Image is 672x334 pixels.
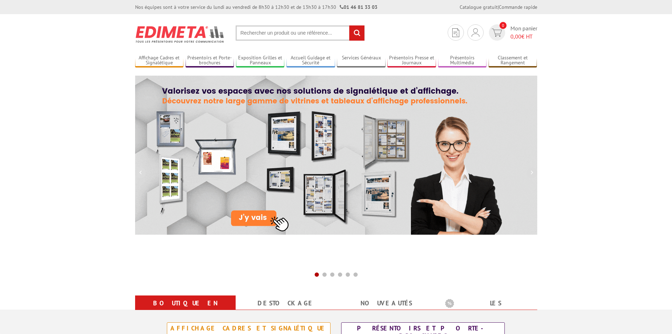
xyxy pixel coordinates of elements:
[236,25,365,41] input: Rechercher un produit ou une référence...
[510,33,521,40] span: 0,00
[387,55,436,66] a: Présentoirs Presse et Journaux
[487,24,537,41] a: devis rapide 0 Mon panier 0,00€ HT
[460,4,498,10] a: Catalogue gratuit
[438,55,487,66] a: Présentoirs Multimédia
[169,324,328,332] div: Affichage Cadres et Signalétique
[510,33,537,41] span: € HT
[135,4,377,11] div: Nos équipes sont à votre service du lundi au vendredi de 8h30 à 12h30 et de 13h30 à 17h30
[244,297,328,310] a: Destockage
[349,25,364,41] input: rechercher
[135,55,184,66] a: Affichage Cadres et Signalétique
[236,55,285,66] a: Exposition Grilles et Panneaux
[337,55,386,66] a: Services Généraux
[345,297,428,310] a: nouveautés
[499,4,537,10] a: Commande rapide
[510,24,537,41] span: Mon panier
[445,297,529,322] a: Les promotions
[460,4,537,11] div: |
[186,55,234,66] a: Présentoirs et Porte-brochures
[340,4,377,10] strong: 01 46 81 33 03
[445,297,533,311] b: Les promotions
[144,297,227,322] a: Boutique en ligne
[489,55,537,66] a: Classement et Rangement
[286,55,335,66] a: Accueil Guidage et Sécurité
[472,28,479,37] img: devis rapide
[492,29,502,37] img: devis rapide
[500,22,507,29] span: 0
[135,21,225,47] img: Présentoir, panneau, stand - Edimeta - PLV, affichage, mobilier bureau, entreprise
[452,28,459,37] img: devis rapide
